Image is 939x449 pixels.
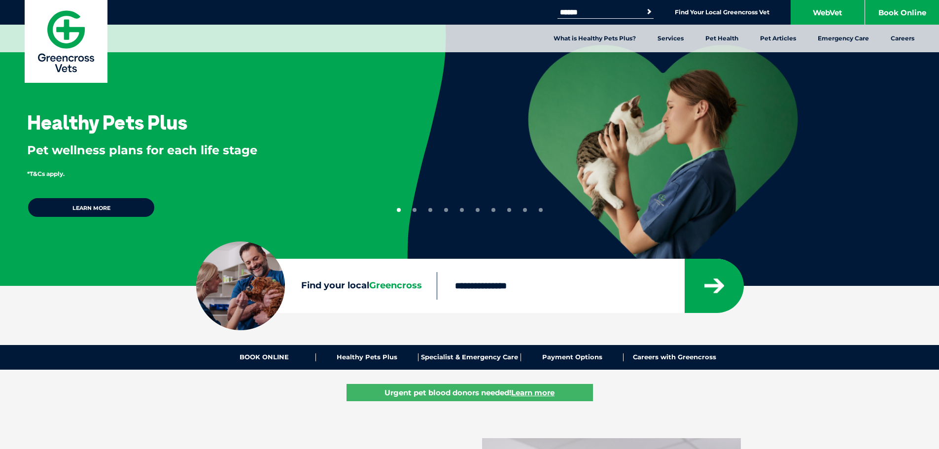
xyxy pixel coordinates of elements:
[397,208,401,212] button: 1 of 10
[539,208,543,212] button: 10 of 10
[523,208,527,212] button: 9 of 10
[507,208,511,212] button: 8 of 10
[644,7,654,17] button: Search
[675,8,769,16] a: Find Your Local Greencross Vet
[347,384,593,401] a: Urgent pet blood donors needed!Learn more
[444,208,448,212] button: 4 of 10
[27,112,187,132] h3: Healthy Pets Plus
[624,353,726,361] a: Careers with Greencross
[27,170,65,177] span: *T&Cs apply.
[749,25,807,52] a: Pet Articles
[695,25,749,52] a: Pet Health
[418,353,521,361] a: Specialist & Emergency Care
[880,25,925,52] a: Careers
[413,208,417,212] button: 2 of 10
[213,353,316,361] a: BOOK ONLINE
[476,208,480,212] button: 6 of 10
[543,25,647,52] a: What is Healthy Pets Plus?
[316,353,418,361] a: Healthy Pets Plus
[521,353,624,361] a: Payment Options
[428,208,432,212] button: 3 of 10
[511,388,555,397] u: Learn more
[491,208,495,212] button: 7 of 10
[807,25,880,52] a: Emergency Care
[460,208,464,212] button: 5 of 10
[369,280,422,291] span: Greencross
[196,278,437,293] label: Find your local
[647,25,695,52] a: Services
[27,197,155,218] a: Learn more
[27,142,375,159] p: Pet wellness plans for each life stage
